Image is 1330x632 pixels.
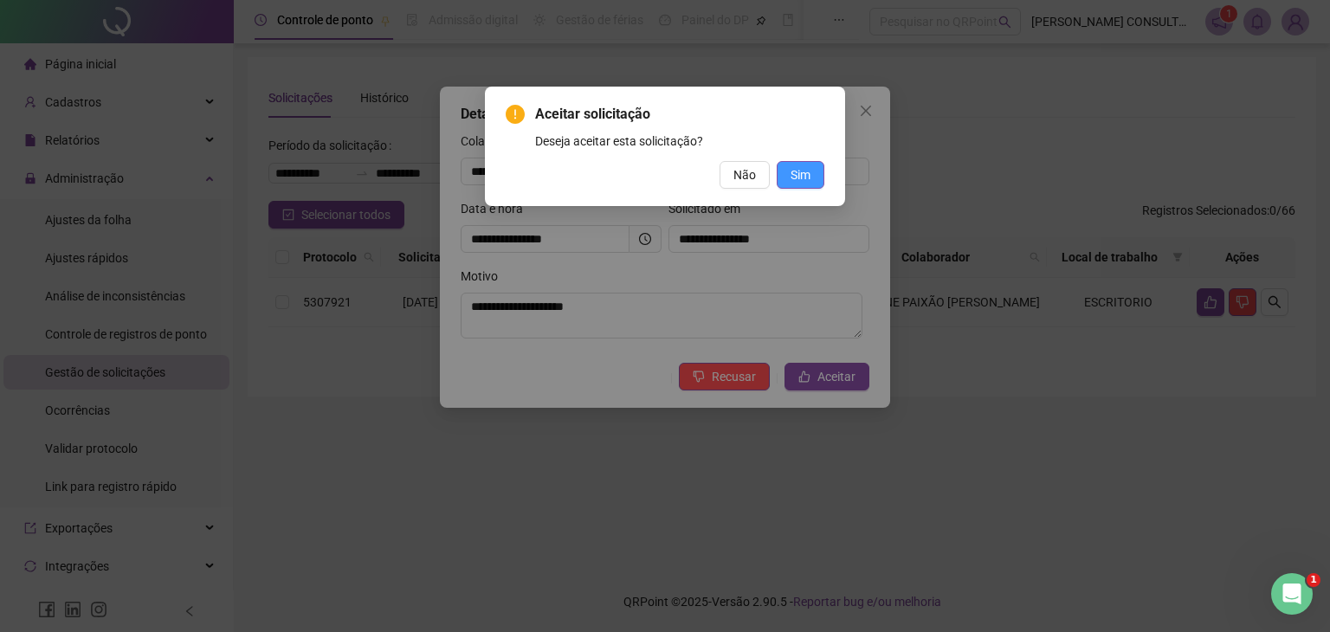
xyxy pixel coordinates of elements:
span: Sim [791,165,810,184]
button: Não [720,161,770,189]
span: 1 [1307,573,1320,587]
span: exclamation-circle [506,105,525,124]
span: Aceitar solicitação [535,104,824,125]
div: Deseja aceitar esta solicitação? [535,132,824,151]
button: Sim [777,161,824,189]
span: Não [733,165,756,184]
iframe: Intercom live chat [1271,573,1313,615]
